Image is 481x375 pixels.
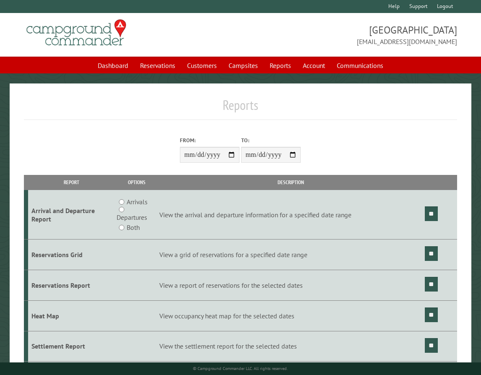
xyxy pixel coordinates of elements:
span: [GEOGRAPHIC_DATA] [EMAIL_ADDRESS][DOMAIN_NAME] [241,23,457,47]
td: Reservations Grid [28,240,115,270]
td: Settlement Report [28,331,115,362]
a: Customers [182,57,222,73]
td: View a grid of reservations for a specified date range [158,240,424,270]
td: View a report of reservations for the selected dates [158,270,424,300]
img: Campground Commander [24,16,129,49]
a: Campsites [224,57,263,73]
th: Options [115,175,158,190]
td: Reservations Report [28,270,115,300]
label: To: [241,136,301,144]
td: View the settlement report for the selected dates [158,331,424,362]
a: Reservations [135,57,180,73]
td: Heat Map [28,300,115,331]
th: Description [158,175,424,190]
small: © Campground Commander LLC. All rights reserved. [193,366,288,371]
td: View occupancy heat map for the selected dates [158,300,424,331]
td: Arrival and Departure Report [28,190,115,240]
td: View the arrival and departure information for a specified date range [158,190,424,240]
a: Reports [265,57,296,73]
label: From: [180,136,239,144]
label: Departures [117,212,147,222]
label: Arrivals [127,197,148,207]
a: Communications [332,57,388,73]
h1: Reports [24,97,457,120]
th: Report [28,175,115,190]
a: Account [298,57,330,73]
a: Dashboard [93,57,133,73]
label: Both [127,222,140,232]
